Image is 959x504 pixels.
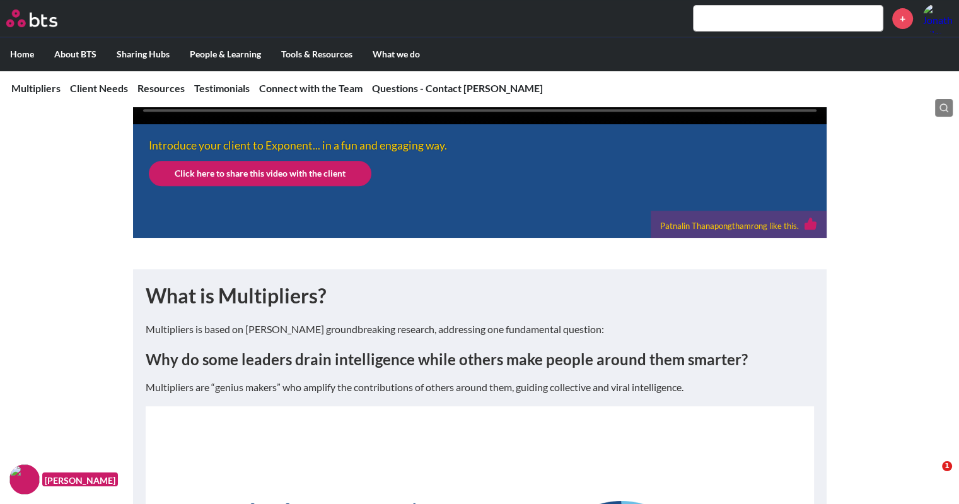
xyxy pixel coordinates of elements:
[42,472,118,487] figcaption: [PERSON_NAME]
[149,140,678,151] p: Introduce your client to Exponent... in a fun and engaging way.
[271,38,363,71] label: Tools & Resources
[892,8,913,29] a: +
[146,380,814,394] p: Multipliers are “genius makers” who amplify the contributions of others around them, guiding coll...
[660,217,817,234] div: Patnalin Thanapongthamrong like this.
[44,38,107,71] label: About BTS
[11,82,61,94] a: Multipliers
[149,161,371,186] a: Click here to share this video with the client
[363,38,430,71] label: What we do
[146,282,814,310] h1: What is Multipliers?
[942,461,952,471] span: 1
[137,82,185,94] a: Resources
[146,350,748,368] strong: Why do some leaders drain intelligence while others make people around them smarter?
[259,82,363,94] a: Connect with the Team
[180,38,271,71] label: People & Learning
[6,9,81,27] a: Go home
[9,464,40,495] img: F
[922,3,953,33] img: Jonathon Allred
[922,3,953,33] a: Profile
[194,82,250,94] a: Testimonials
[372,82,543,94] a: Questions - Contact [PERSON_NAME]
[146,322,814,336] p: Multipliers is based on [PERSON_NAME] groundbreaking research, addressing one fundamental question:
[70,82,128,94] a: Client Needs
[916,461,946,491] iframe: Intercom live chat
[6,9,57,27] img: BTS Logo
[107,38,180,71] label: Sharing Hubs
